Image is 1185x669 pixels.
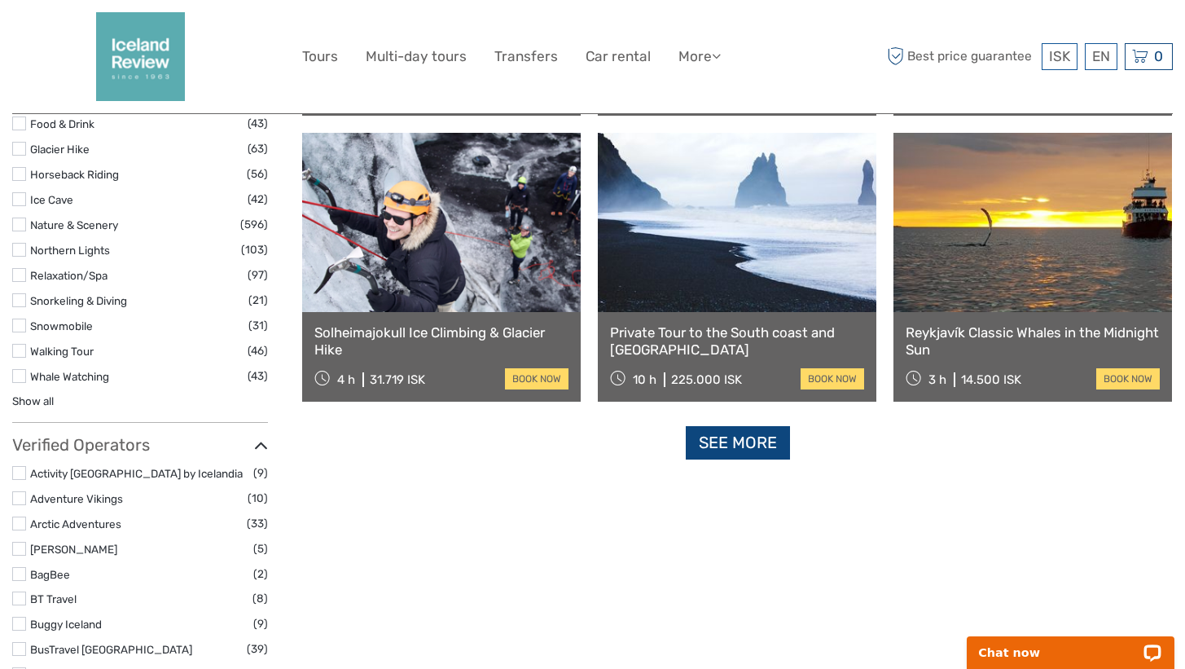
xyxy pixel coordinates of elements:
[247,165,268,183] span: (56)
[314,324,568,358] a: Solheimajokull Ice Climbing & Glacier Hike
[686,426,790,460] a: See more
[1096,368,1160,390] a: book now
[956,618,1185,669] iframe: LiveChat chat widget
[248,266,268,284] span: (97)
[30,143,90,156] a: Glacier Hike
[961,372,1021,387] div: 14.500 ISK
[610,324,864,358] a: Private Tour to the South coast and [GEOGRAPHIC_DATA]
[30,168,119,181] a: Horseback Riding
[248,114,268,133] span: (43)
[1085,43,1117,70] div: EN
[248,341,268,360] span: (46)
[928,372,946,387] span: 3 h
[248,190,268,209] span: (42)
[586,45,651,68] a: Car rental
[801,368,864,390] a: book now
[30,117,94,130] a: Food & Drink
[30,492,123,505] a: Adventure Vikings
[30,193,73,206] a: Ice Cave
[253,539,268,558] span: (5)
[247,514,268,533] span: (33)
[302,45,338,68] a: Tours
[494,45,558,68] a: Transfers
[30,370,109,383] a: Whale Watching
[96,12,185,101] img: 2352-2242c590-57d0-4cbf-9375-f685811e12ac_logo_big.png
[253,614,268,633] span: (9)
[30,345,94,358] a: Walking Tour
[12,394,54,407] a: Show all
[30,467,243,480] a: Activity [GEOGRAPHIC_DATA] by Icelandia
[30,592,77,605] a: BT Travel
[633,372,656,387] span: 10 h
[370,372,425,387] div: 31.719 ISK
[30,643,192,656] a: BusTravel [GEOGRAPHIC_DATA]
[240,215,268,234] span: (596)
[883,43,1038,70] span: Best price guarantee
[30,543,117,556] a: [PERSON_NAME]
[248,291,268,310] span: (21)
[1049,48,1070,64] span: ISK
[906,324,1160,358] a: Reykjavík Classic Whales in the Midnight Sun
[248,316,268,335] span: (31)
[30,294,127,307] a: Snorkeling & Diving
[248,139,268,158] span: (63)
[30,568,70,581] a: BagBee
[30,269,108,282] a: Relaxation/Spa
[671,372,742,387] div: 225.000 ISK
[12,435,268,455] h3: Verified Operators
[247,640,268,658] span: (39)
[253,565,268,583] span: (2)
[30,244,110,257] a: Northern Lights
[366,45,467,68] a: Multi-day tours
[505,368,568,390] a: book now
[30,218,118,231] a: Nature & Scenery
[678,45,721,68] a: More
[30,618,102,631] a: Buggy Iceland
[1152,48,1165,64] span: 0
[252,589,268,608] span: (8)
[241,240,268,259] span: (103)
[30,319,93,332] a: Snowmobile
[30,517,121,530] a: Arctic Adventures
[337,372,355,387] span: 4 h
[253,464,268,482] span: (9)
[248,367,268,385] span: (43)
[248,489,268,508] span: (10)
